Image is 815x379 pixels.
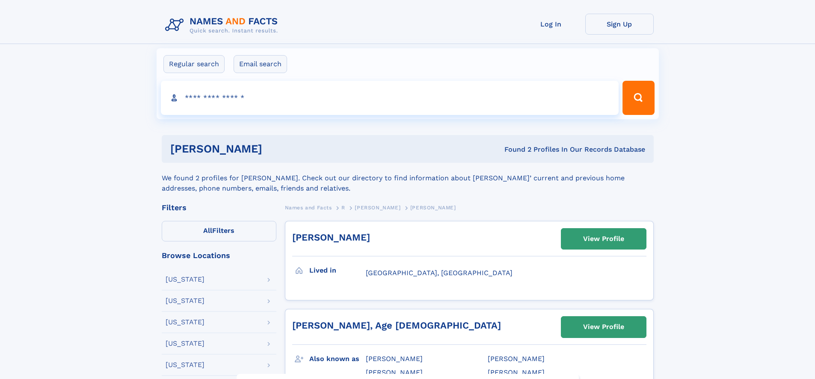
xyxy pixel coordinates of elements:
[162,252,276,259] div: Browse Locations
[309,352,366,366] h3: Also known as
[341,205,345,211] span: R
[234,55,287,73] label: Email search
[366,368,423,376] span: [PERSON_NAME]
[355,205,400,211] span: [PERSON_NAME]
[488,355,545,363] span: [PERSON_NAME]
[166,361,204,368] div: [US_STATE]
[292,232,370,243] a: [PERSON_NAME]
[366,269,513,277] span: [GEOGRAPHIC_DATA], [GEOGRAPHIC_DATA]
[585,14,654,35] a: Sign Up
[170,144,383,154] h1: [PERSON_NAME]
[162,14,285,37] img: Logo Names and Facts
[162,204,276,212] div: Filters
[309,263,366,278] h3: Lived in
[410,205,456,211] span: [PERSON_NAME]
[166,276,204,283] div: [US_STATE]
[583,229,624,249] div: View Profile
[163,55,225,73] label: Regular search
[166,340,204,347] div: [US_STATE]
[341,202,345,213] a: R
[166,319,204,326] div: [US_STATE]
[383,145,645,154] div: Found 2 Profiles In Our Records Database
[203,226,212,235] span: All
[166,297,204,304] div: [US_STATE]
[517,14,585,35] a: Log In
[292,320,501,331] a: [PERSON_NAME], Age [DEMOGRAPHIC_DATA]
[583,317,624,337] div: View Profile
[162,221,276,241] label: Filters
[561,317,646,337] a: View Profile
[285,202,332,213] a: Names and Facts
[162,163,654,194] div: We found 2 profiles for [PERSON_NAME]. Check out our directory to find information about [PERSON_...
[161,81,619,115] input: search input
[366,355,423,363] span: [PERSON_NAME]
[622,81,654,115] button: Search Button
[488,368,545,376] span: [PERSON_NAME]
[355,202,400,213] a: [PERSON_NAME]
[561,229,646,249] a: View Profile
